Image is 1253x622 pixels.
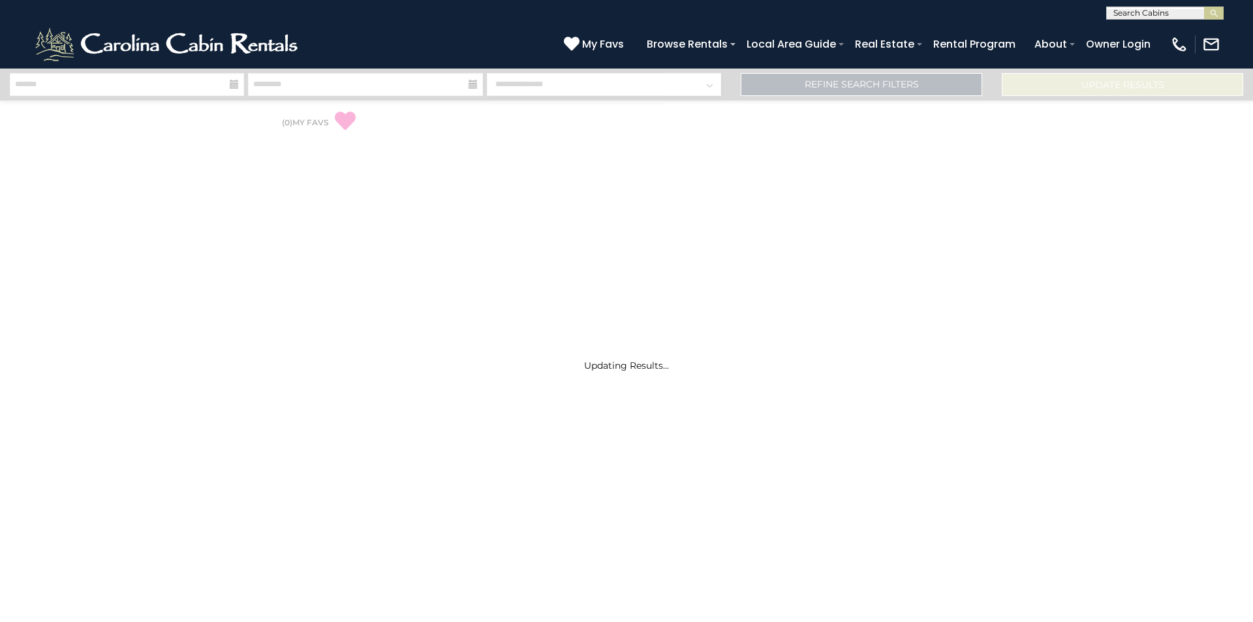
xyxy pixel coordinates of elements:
[582,36,624,52] span: My Favs
[1170,35,1188,54] img: phone-regular-white.png
[740,33,843,55] a: Local Area Guide
[848,33,921,55] a: Real Estate
[1079,33,1157,55] a: Owner Login
[927,33,1022,55] a: Rental Program
[1028,33,1074,55] a: About
[1202,35,1220,54] img: mail-regular-white.png
[33,25,303,64] img: White-1-2.png
[564,36,627,53] a: My Favs
[640,33,734,55] a: Browse Rentals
